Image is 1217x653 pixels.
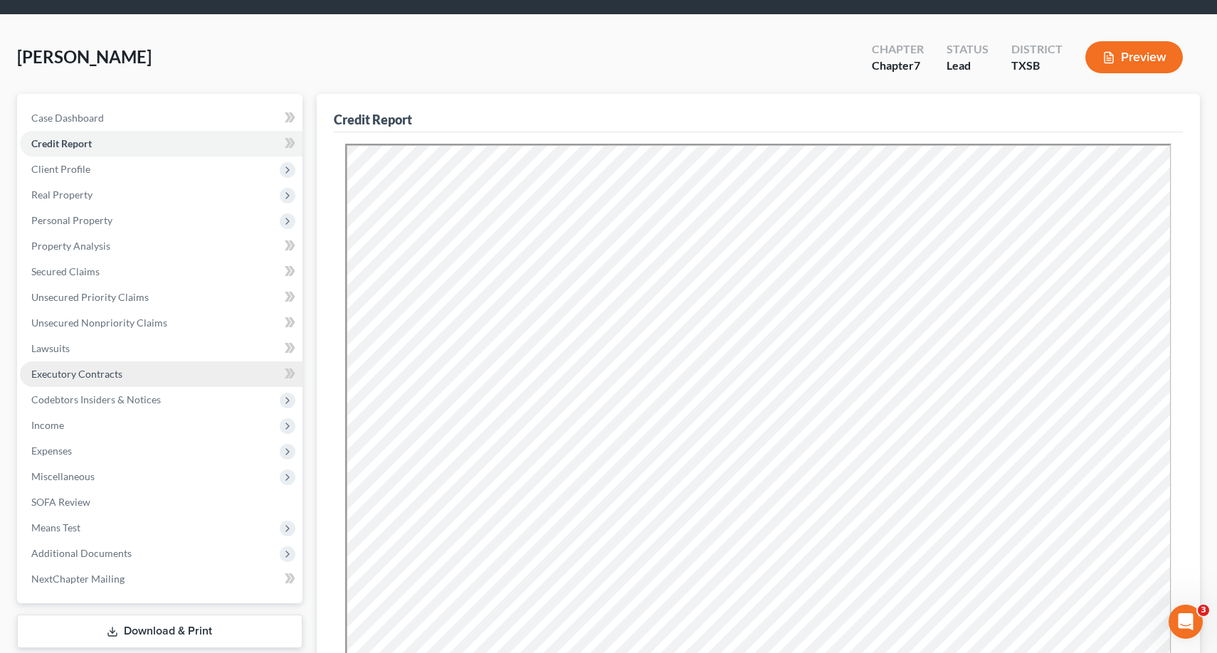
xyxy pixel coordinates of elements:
[20,105,302,131] a: Case Dashboard
[31,265,100,277] span: Secured Claims
[31,547,132,559] span: Additional Documents
[31,496,90,508] span: SOFA Review
[20,259,302,285] a: Secured Claims
[31,137,92,149] span: Credit Report
[20,285,302,310] a: Unsecured Priority Claims
[31,240,110,252] span: Property Analysis
[31,368,122,380] span: Executory Contracts
[31,112,104,124] span: Case Dashboard
[20,489,302,515] a: SOFA Review
[1011,58,1063,74] div: TXSB
[947,41,989,58] div: Status
[947,58,989,74] div: Lead
[31,445,72,457] span: Expenses
[31,521,80,533] span: Means Test
[1011,41,1063,58] div: District
[20,361,302,387] a: Executory Contracts
[31,393,161,405] span: Codebtors Insiders & Notices
[914,58,920,72] span: 7
[31,470,95,482] span: Miscellaneous
[31,419,64,431] span: Income
[17,615,302,648] a: Download & Print
[872,41,924,58] div: Chapter
[872,58,924,74] div: Chapter
[20,131,302,156] a: Credit Report
[20,233,302,259] a: Property Analysis
[31,342,70,354] span: Lawsuits
[31,214,112,226] span: Personal Property
[20,566,302,592] a: NextChapter Mailing
[20,310,302,336] a: Unsecured Nonpriority Claims
[31,573,125,585] span: NextChapter Mailing
[1085,41,1183,73] button: Preview
[31,291,149,303] span: Unsecured Priority Claims
[31,189,93,201] span: Real Property
[31,163,90,175] span: Client Profile
[17,46,152,67] span: [PERSON_NAME]
[1198,605,1209,616] span: 3
[31,317,167,329] span: Unsecured Nonpriority Claims
[334,111,412,128] div: Credit Report
[20,336,302,361] a: Lawsuits
[1169,605,1203,639] iframe: Intercom live chat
